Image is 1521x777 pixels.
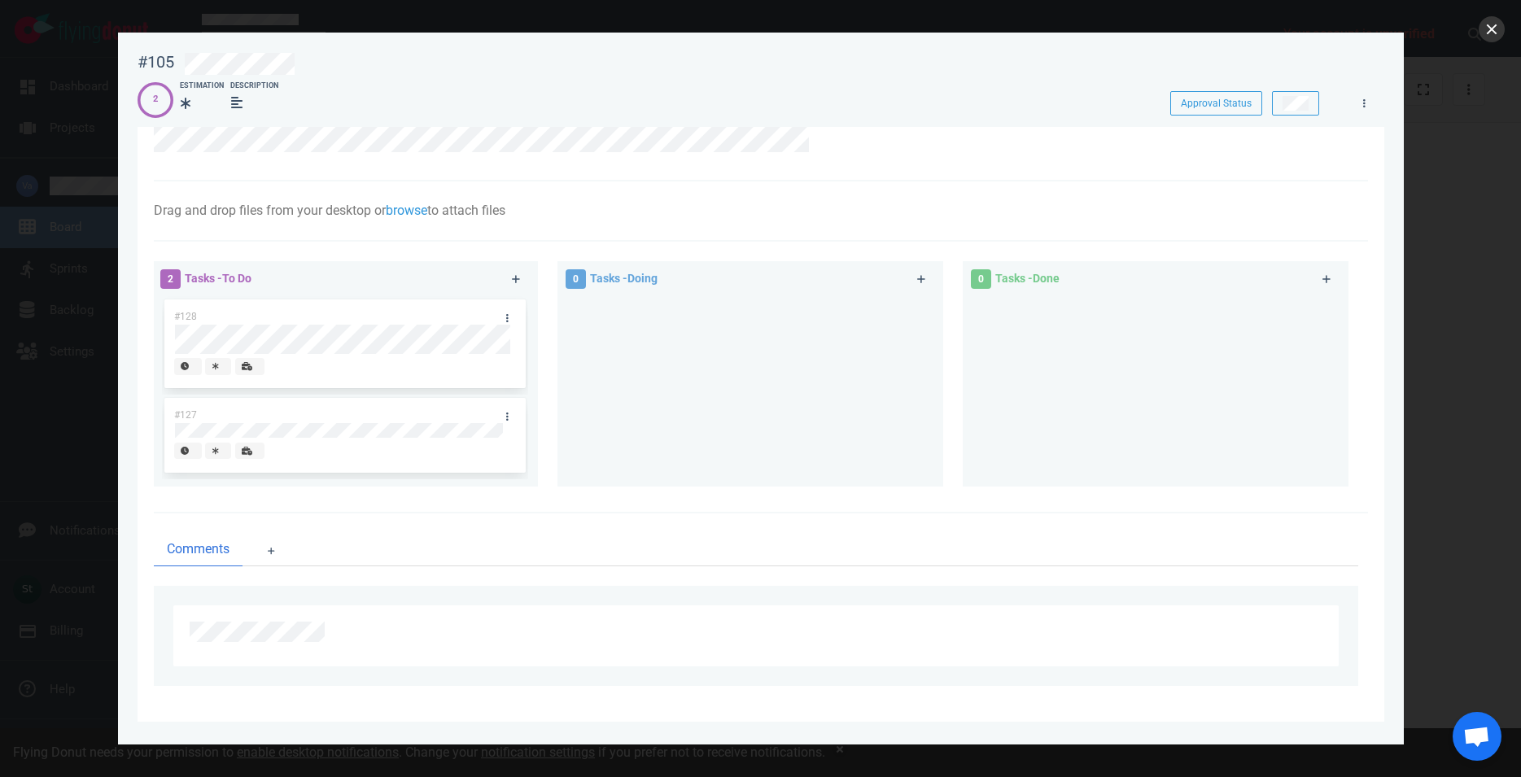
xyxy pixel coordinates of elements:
[160,269,181,289] span: 2
[138,52,174,72] div: #105
[153,93,158,107] div: 2
[1170,91,1262,116] button: Approval Status
[230,81,278,92] div: Description
[995,272,1060,285] span: Tasks - Done
[386,203,427,218] a: browse
[566,269,586,289] span: 0
[174,409,197,421] span: #127
[167,539,229,559] span: Comments
[590,272,658,285] span: Tasks - Doing
[971,269,991,289] span: 0
[174,311,197,322] span: #128
[1479,16,1505,42] button: close
[1453,712,1501,761] a: Open chat
[427,203,505,218] span: to attach files
[180,81,224,92] div: Estimation
[185,272,251,285] span: Tasks - To Do
[154,203,386,218] span: Drag and drop files from your desktop or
